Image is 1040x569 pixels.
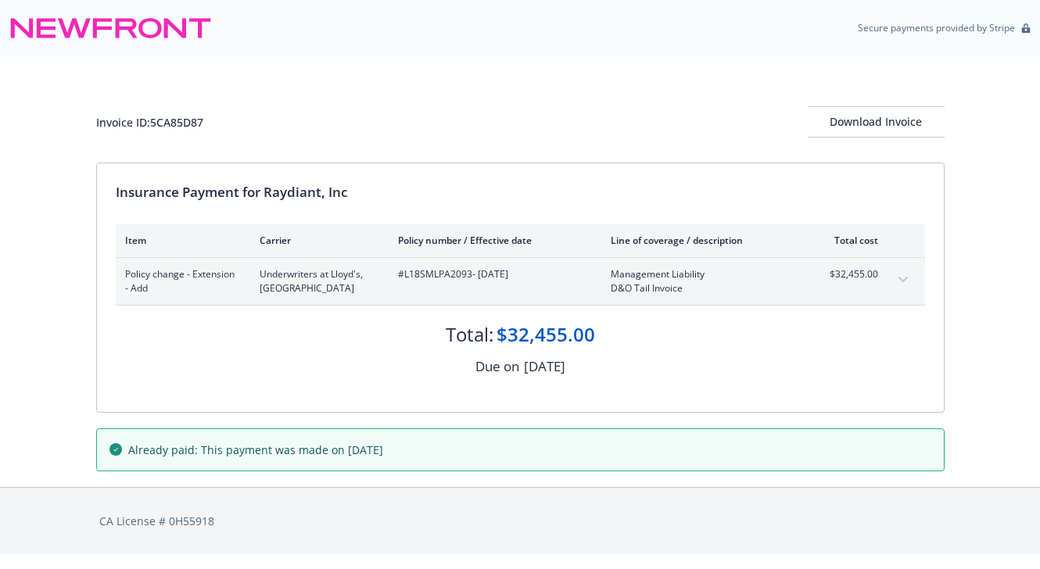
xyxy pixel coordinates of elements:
span: $32,455.00 [819,267,878,281]
div: Carrier [260,234,373,247]
div: Total cost [819,234,878,247]
span: Management LiabilityD&O Tail Invoice [611,267,794,295]
button: Download Invoice [808,106,945,138]
span: Management Liability [611,267,794,281]
span: Underwriters at Lloyd's, [GEOGRAPHIC_DATA] [260,267,373,295]
div: $32,455.00 [497,321,595,348]
div: Policy change - Extension - AddUnderwriters at Lloyd's, [GEOGRAPHIC_DATA]#L18SMLPA2093- [DATE]Man... [116,258,925,305]
div: [DATE] [524,356,565,377]
span: D&O Tail Invoice [611,281,794,295]
div: Policy number / Effective date [398,234,586,247]
div: CA License # 0H55918 [99,513,941,529]
div: Download Invoice [808,107,945,137]
div: Invoice ID: 5CA85D87 [96,114,203,131]
span: Policy change - Extension - Add [125,267,235,295]
div: Line of coverage / description [611,234,794,247]
div: Item [125,234,235,247]
div: Total: [446,321,493,348]
button: expand content [891,267,916,292]
div: Insurance Payment for Raydiant, Inc [116,182,925,202]
div: Due on [475,356,519,377]
span: #L18SMLPA2093 - [DATE] [398,267,586,281]
span: Already paid: This payment was made on [DATE] [128,442,383,458]
p: Secure payments provided by Stripe [858,21,1015,34]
